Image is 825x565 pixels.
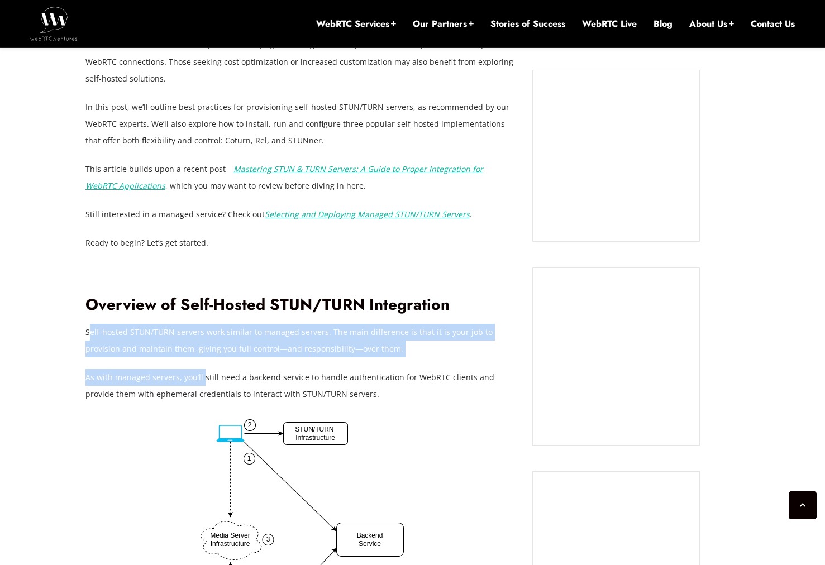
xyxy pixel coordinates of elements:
p: As with managed servers, you’ll still need a backend service to handle authentication for WebRTC ... [85,369,516,403]
p: This article builds upon a recent post— , which you may want to review before diving in here. [85,161,516,194]
iframe: Embedded CTA [544,279,688,434]
a: Stories of Success [490,18,565,30]
a: Our Partners [413,18,474,30]
iframe: Embedded CTA [544,82,688,230]
a: Selecting and Deploying Managed STUN/TURN Servers [265,209,470,219]
p: Ready to begin? Let’s get started. [85,234,516,251]
a: WebRTC Live [582,18,637,30]
p: Self-hosted STUN/TURN servers work similar to managed servers. The main difference is that it is ... [85,324,516,357]
p: Still interested in a managed service? Check out . [85,206,516,223]
a: About Us [689,18,734,30]
a: Contact Us [751,18,795,30]
h2: Overview of Self-Hosted STUN/TURN Integration [85,295,516,315]
a: Blog [654,18,673,30]
img: WebRTC.ventures [30,7,78,40]
a: WebRTC Services [316,18,396,30]
a: Mastering STUN & TURN Servers: A Guide to Proper Integration for WebRTC Applications [85,164,483,191]
p: For organizations with specific regulatory, scaling, or network control requirements, self-hosted... [85,20,516,87]
p: In this post, we’ll outline best practices for provisioning self-hosted STUN/TURN servers, as rec... [85,99,516,149]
